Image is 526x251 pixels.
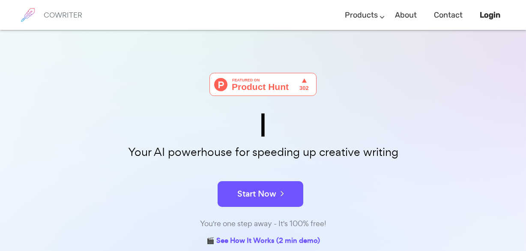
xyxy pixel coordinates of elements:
[345,3,378,28] a: Products
[49,143,477,161] p: Your AI powerhouse for speeding up creative writing
[480,10,500,20] b: Login
[434,3,463,28] a: Contact
[206,235,320,248] a: 🎬 See How It Works (2 min demo)
[17,4,39,26] img: brand logo
[218,181,303,207] button: Start Now
[480,3,500,28] a: Login
[44,11,82,19] h6: COWRITER
[395,3,417,28] a: About
[49,218,477,230] div: You're one step away - It's 100% free!
[209,73,317,96] img: Cowriter - Your AI buddy for speeding up creative writing | Product Hunt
